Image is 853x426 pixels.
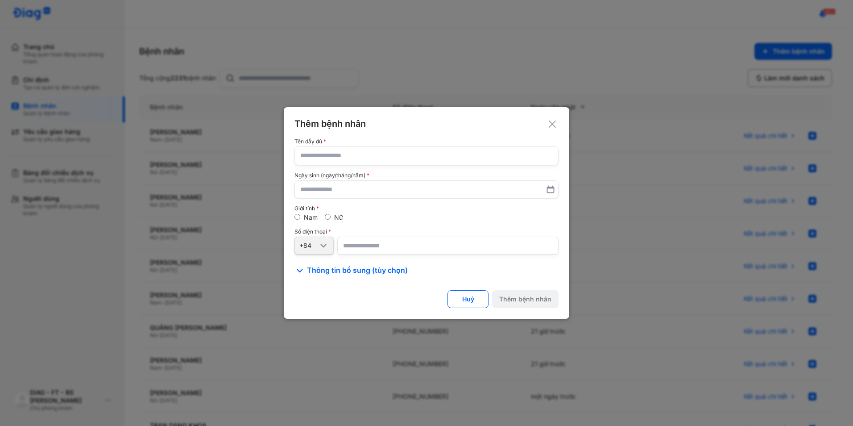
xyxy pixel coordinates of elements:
label: Nam [304,213,318,221]
div: Số điện thoại [294,229,559,235]
label: Nữ [334,213,343,221]
div: +84 [299,242,318,250]
div: Giới tính [294,205,559,212]
div: Ngày sinh (ngày/tháng/năm) [294,172,559,179]
button: Huỷ [447,290,489,308]
span: Thông tin bổ sung (tùy chọn) [307,265,408,276]
div: Thêm bệnh nhân [499,295,551,303]
div: Thêm bệnh nhân [294,118,559,129]
button: Thêm bệnh nhân [492,290,559,308]
div: Tên đầy đủ [294,138,559,145]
